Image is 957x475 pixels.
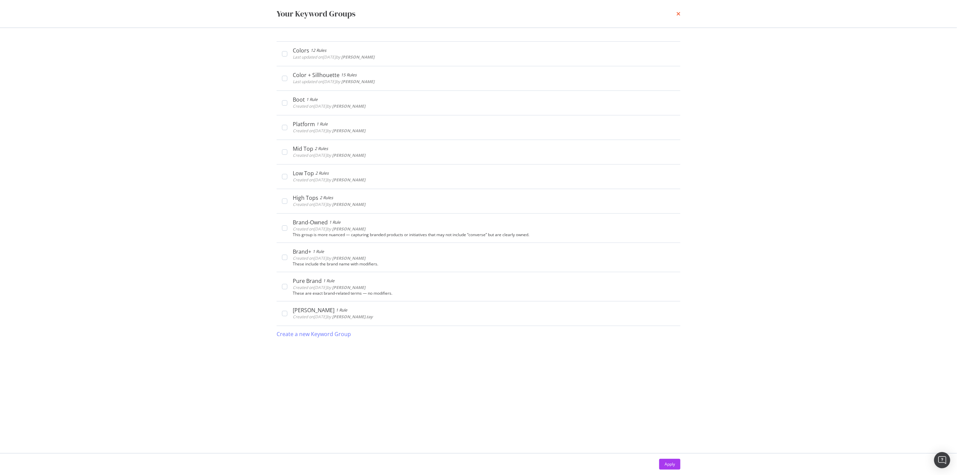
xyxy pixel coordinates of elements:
span: Last updated on [DATE] by [293,54,375,60]
span: Created on [DATE] by [293,128,365,134]
div: [PERSON_NAME] [293,307,334,314]
div: 1 Rule [313,248,324,255]
span: Created on [DATE] by [293,285,365,290]
b: [PERSON_NAME] [341,79,375,84]
span: Created on [DATE] by [293,314,373,320]
div: 12 Rules [311,47,326,54]
div: Open Intercom Messenger [934,452,950,468]
div: Color + Sillhouette [293,72,340,78]
div: Platform [293,121,315,127]
button: Apply [659,459,680,470]
span: Last updated on [DATE] by [293,79,375,84]
div: 1 Rule [323,278,334,284]
b: [PERSON_NAME] [332,255,365,261]
b: [PERSON_NAME] [332,226,365,232]
div: Low Top [293,170,314,177]
div: Pure Brand [293,278,322,284]
div: Colors [293,47,309,54]
div: 1 Rule [316,121,328,127]
span: Created on [DATE] by [293,103,365,109]
span: Created on [DATE] by [293,202,365,207]
div: 1 Rule [329,219,341,226]
b: [PERSON_NAME] [332,177,365,183]
div: 1 Rule [336,307,347,314]
div: Brand+ [293,248,311,255]
div: Your Keyword Groups [277,8,355,20]
div: These are exact brand-related terms — no modifiers. [293,291,675,296]
div: Create a new Keyword Group [277,330,351,338]
div: Boot [293,96,305,103]
span: Created on [DATE] by [293,152,365,158]
b: [PERSON_NAME] [332,103,365,109]
button: Create a new Keyword Group [277,326,351,342]
span: Created on [DATE] by [293,255,365,261]
div: Brand-Owned [293,219,328,226]
div: This group is more nuanced — capturing branded products or initiatives that may not include “conv... [293,232,675,237]
b: [PERSON_NAME] [332,152,365,158]
div: 2 Rules [315,170,329,177]
div: High Tops [293,194,318,201]
div: 2 Rules [320,194,333,201]
span: Created on [DATE] by [293,177,365,183]
div: 15 Rules [341,72,357,78]
b: [PERSON_NAME].tay [332,314,373,320]
div: These include the brand name with modifiers. [293,262,675,266]
b: [PERSON_NAME] [332,128,365,134]
div: 2 Rules [315,145,328,152]
div: times [676,8,680,20]
div: 1 Rule [306,96,318,103]
b: [PERSON_NAME] [332,202,365,207]
b: [PERSON_NAME] [341,54,375,60]
div: Mid Top [293,145,313,152]
span: Created on [DATE] by [293,226,365,232]
div: Apply [665,461,675,467]
b: [PERSON_NAME] [332,285,365,290]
